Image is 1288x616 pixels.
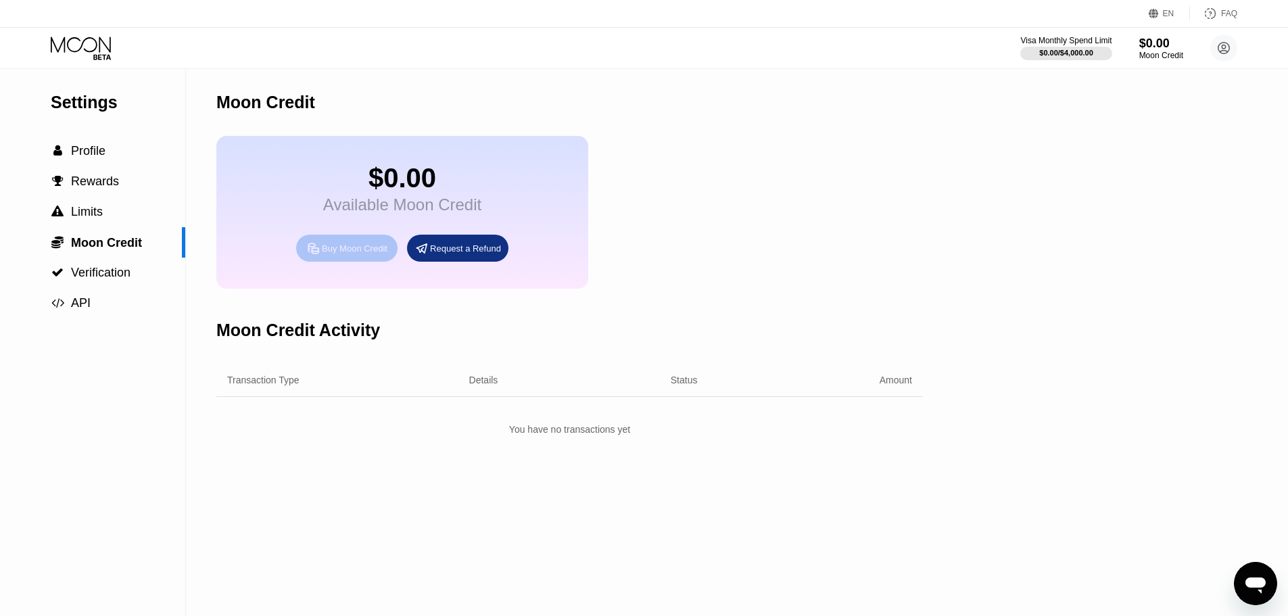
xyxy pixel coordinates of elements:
span:  [51,235,64,249]
div: Status [671,375,698,385]
div: Visa Monthly Spend Limit [1020,36,1112,45]
div: Details [469,375,498,385]
div: Transaction Type [227,375,300,385]
div: Amount [880,375,912,385]
div: $0.00Moon Credit [1139,37,1183,60]
div: Settings [51,93,185,112]
div: Request a Refund [407,235,508,262]
div: $0.00 [323,163,481,193]
div: Buy Moon Credit [322,243,387,254]
div:  [51,145,64,157]
div: Available Moon Credit [323,195,481,214]
span: API [71,296,91,310]
span:  [51,297,64,309]
div: Request a Refund [430,243,501,254]
span: Rewards [71,174,119,188]
div:  [51,175,64,187]
span:  [52,175,64,187]
span:  [51,206,64,218]
span:  [51,266,64,279]
span: Moon Credit [71,236,142,250]
div: $0.00 [1139,37,1183,51]
div: You have no transactions yet [216,417,923,442]
span:  [53,145,62,157]
div: EN [1149,7,1190,20]
div: Moon Credit [1139,51,1183,60]
div: Visa Monthly Spend Limit$0.00/$4,000.00 [1020,36,1112,60]
div: Buy Moon Credit [296,235,398,262]
span: Profile [71,144,105,158]
div: Moon Credit [216,93,315,112]
span: Limits [71,205,103,218]
div: $0.00 / $4,000.00 [1039,49,1093,57]
span: Verification [71,266,130,279]
div: EN [1163,9,1174,18]
iframe: زر لبدء نافذة الرسائل، المحادثة قيد التقدم [1234,562,1277,605]
div: FAQ [1190,7,1237,20]
div: FAQ [1221,9,1237,18]
div: Moon Credit Activity [216,321,380,340]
